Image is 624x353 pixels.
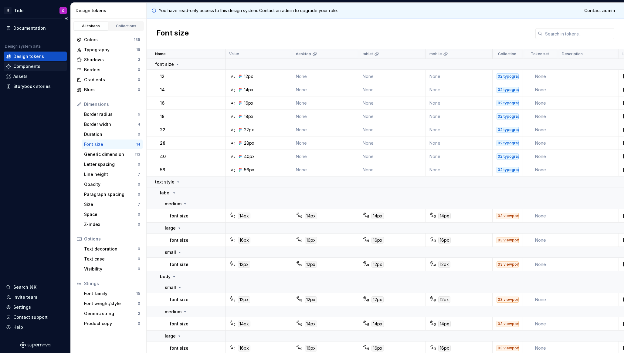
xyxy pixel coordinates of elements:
[165,201,181,207] p: medium
[359,83,426,96] td: None
[297,297,302,302] div: Ag
[305,261,317,268] div: 12px
[426,96,493,110] td: None
[431,297,436,302] div: Ag
[76,8,144,14] div: Design tokens
[84,121,138,127] div: Border width
[523,123,558,136] td: None
[371,213,384,219] div: 14px
[84,211,138,217] div: Space
[138,77,140,82] div: 0
[231,167,236,172] div: Ag
[4,52,67,61] a: Design tokens
[4,23,67,33] a: Documentation
[84,67,138,73] div: Borders
[20,342,50,348] svg: Supernova Logo
[231,114,236,119] div: Ag
[13,314,48,320] div: Contact support
[562,52,583,56] p: Description
[138,172,140,177] div: 7
[1,4,69,17] button: ETideG
[13,83,51,89] div: Storybook stories
[364,213,369,218] div: Ag
[84,201,138,207] div: Size
[170,213,188,219] p: font size
[497,113,519,119] div: 02.typography
[244,73,253,79] div: 12px
[431,321,436,326] div: Ag
[138,247,140,251] div: 0
[292,96,359,110] td: None
[138,222,140,227] div: 0
[292,123,359,136] td: None
[138,182,140,187] div: 0
[74,55,143,65] a: Shadows3
[135,152,140,157] div: 113
[84,236,140,242] div: Options
[159,8,338,14] p: You have read-only access to this design system. Contact an admin to upgrade your role.
[134,37,140,42] div: 135
[138,122,140,127] div: 4
[84,77,138,83] div: Gradients
[231,154,236,159] div: Ag
[431,346,436,351] div: Ag
[82,129,143,139] a: Duration0
[160,153,166,160] p: 40
[138,87,140,92] div: 0
[4,282,67,292] button: Search ⌘K
[429,52,442,56] p: mobile
[84,141,136,147] div: Font size
[292,70,359,83] td: None
[4,62,67,71] a: Components
[244,153,255,160] div: 40px
[82,119,143,129] a: Border width4
[359,150,426,163] td: None
[138,67,140,72] div: 0
[438,237,451,244] div: 16px
[136,47,140,52] div: 19
[160,167,165,173] p: 56
[296,52,311,56] p: desktop
[165,249,176,255] p: small
[305,237,317,244] div: 16px
[170,297,188,303] p: font size
[84,291,136,297] div: Font family
[305,213,317,219] div: 14px
[426,83,493,96] td: None
[426,110,493,123] td: None
[523,150,558,163] td: None
[13,324,23,330] div: Help
[364,262,369,267] div: Ag
[138,321,140,326] div: 0
[231,321,236,326] div: Ag
[359,110,426,123] td: None
[165,284,176,291] p: small
[82,319,143,328] a: Product copy0
[82,244,143,254] a: Text decoration0
[82,109,143,119] a: Border radius6
[74,45,143,55] a: Typography19
[297,238,302,243] div: Ag
[238,213,250,219] div: 14px
[84,181,138,187] div: Opacity
[160,113,164,119] p: 18
[84,311,138,317] div: Generic string
[359,123,426,136] td: None
[165,225,176,231] p: large
[84,301,138,307] div: Font weight/style
[160,190,171,196] p: label
[231,213,236,218] div: Ag
[523,209,558,223] td: None
[497,297,519,303] div: 03.viewport
[160,87,165,93] p: 14
[297,321,302,326] div: Ag
[13,25,46,31] div: Documentation
[160,73,164,79] p: 12
[359,163,426,176] td: None
[497,261,519,267] div: 03.viewport
[292,83,359,96] td: None
[13,304,31,310] div: Settings
[523,234,558,247] td: None
[431,262,436,267] div: Ag
[4,322,67,332] button: Help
